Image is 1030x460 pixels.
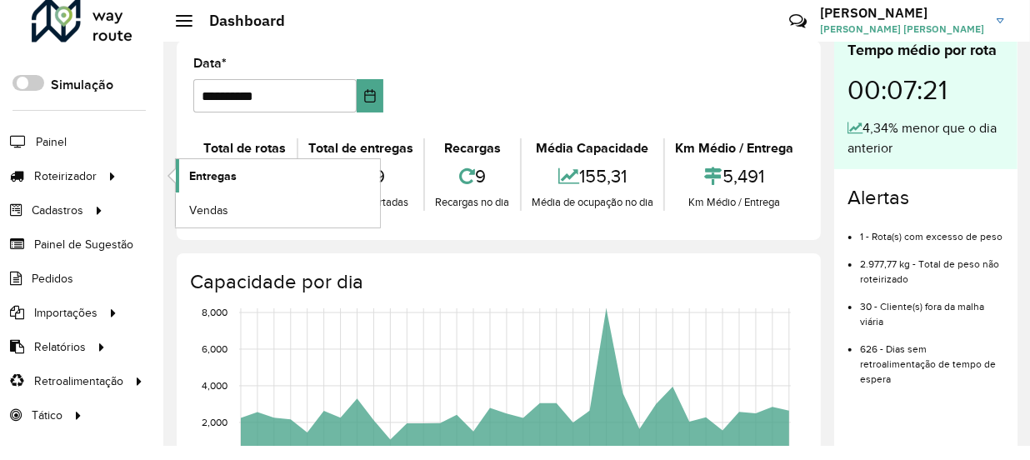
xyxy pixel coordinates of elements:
[526,194,660,211] div: Média de ocupação no dia
[34,167,97,185] span: Roteirizador
[357,79,383,112] button: Choose Date
[847,118,1004,158] div: 4,34% menor que o dia anterior
[860,287,1004,329] li: 30 - Cliente(s) fora da malha viária
[197,138,292,158] div: Total de rotas
[526,138,660,158] div: Média Capacidade
[202,417,227,427] text: 2,000
[860,244,1004,287] li: 2.977,77 kg - Total de peso não roteirizado
[202,343,227,354] text: 6,000
[32,270,73,287] span: Pedidos
[189,167,237,185] span: Entregas
[32,202,83,219] span: Cadastros
[820,22,984,37] span: [PERSON_NAME] [PERSON_NAME]
[860,329,1004,387] li: 626 - Dias sem retroalimentação de tempo de espera
[302,138,420,158] div: Total de entregas
[34,304,97,322] span: Importações
[669,138,800,158] div: Km Médio / Entrega
[202,307,227,317] text: 8,000
[176,159,380,192] a: Entregas
[847,39,1004,62] div: Tempo médio por rota
[860,217,1004,244] li: 1 - Rota(s) com excesso de peso
[34,338,86,356] span: Relatórios
[780,3,816,39] a: Contato Rápido
[847,62,1004,118] div: 00:07:21
[51,75,113,95] label: Simulação
[820,5,984,21] h3: [PERSON_NAME]
[34,236,133,253] span: Painel de Sugestão
[526,158,660,194] div: 155,31
[429,158,516,194] div: 9
[32,407,62,424] span: Tático
[669,194,800,211] div: Km Médio / Entrega
[193,53,227,73] label: Data
[847,186,1004,210] h4: Alertas
[669,158,800,194] div: 5,491
[190,270,804,294] h4: Capacidade por dia
[176,193,380,227] a: Vendas
[429,194,516,211] div: Recargas no dia
[202,380,227,391] text: 4,000
[36,133,67,151] span: Painel
[192,12,285,30] h2: Dashboard
[189,202,228,219] span: Vendas
[34,372,123,390] span: Retroalimentação
[429,138,516,158] div: Recargas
